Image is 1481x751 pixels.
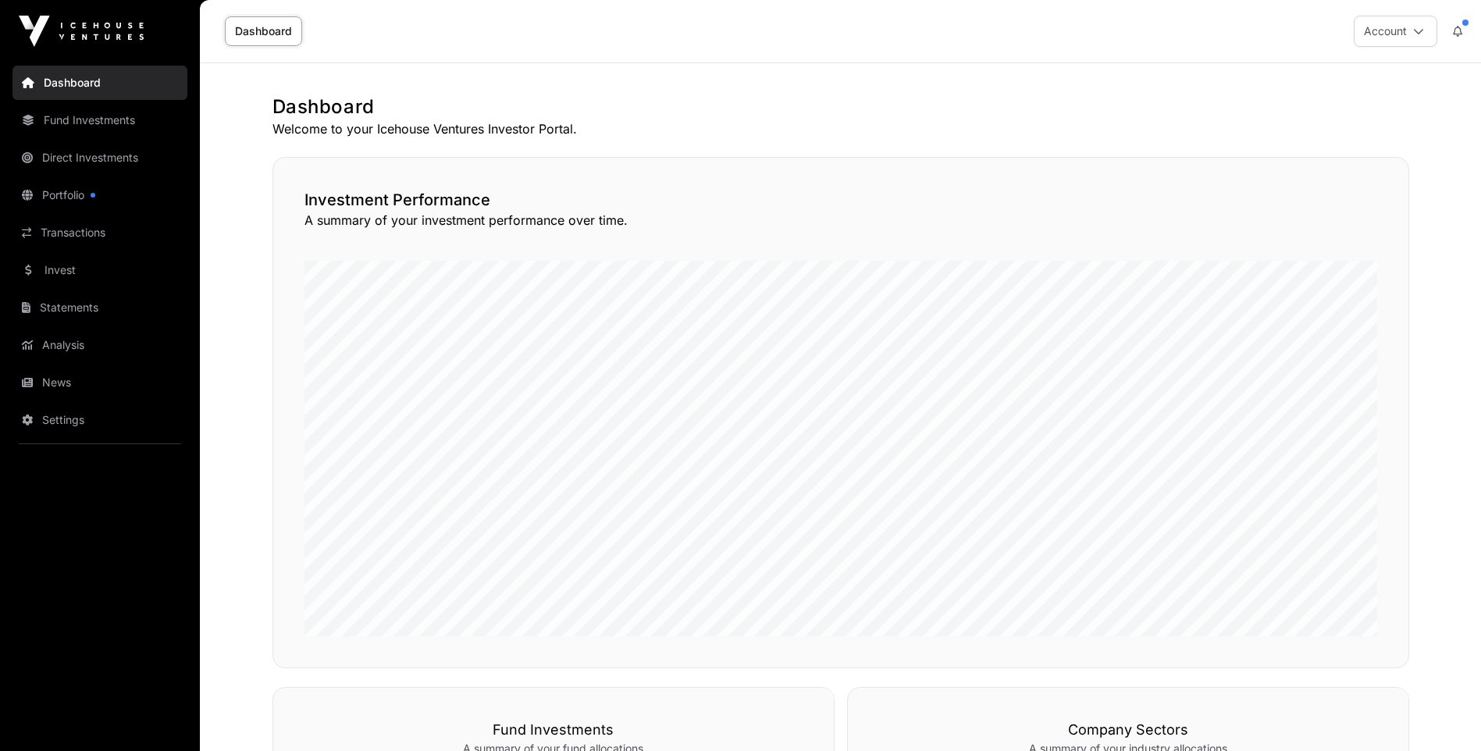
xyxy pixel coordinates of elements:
[272,94,1409,119] h1: Dashboard
[12,365,187,400] a: News
[12,403,187,437] a: Settings
[304,211,1377,230] p: A summary of your investment performance over time.
[12,103,187,137] a: Fund Investments
[272,119,1409,138] p: Welcome to your Icehouse Ventures Investor Portal.
[1354,16,1437,47] button: Account
[12,215,187,250] a: Transactions
[12,178,187,212] a: Portfolio
[19,16,144,47] img: Icehouse Ventures Logo
[879,719,1377,741] h3: Company Sectors
[225,16,302,46] a: Dashboard
[12,290,187,325] a: Statements
[12,66,187,100] a: Dashboard
[304,189,1377,211] h2: Investment Performance
[12,328,187,362] a: Analysis
[12,253,187,287] a: Invest
[304,719,803,741] h3: Fund Investments
[12,141,187,175] a: Direct Investments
